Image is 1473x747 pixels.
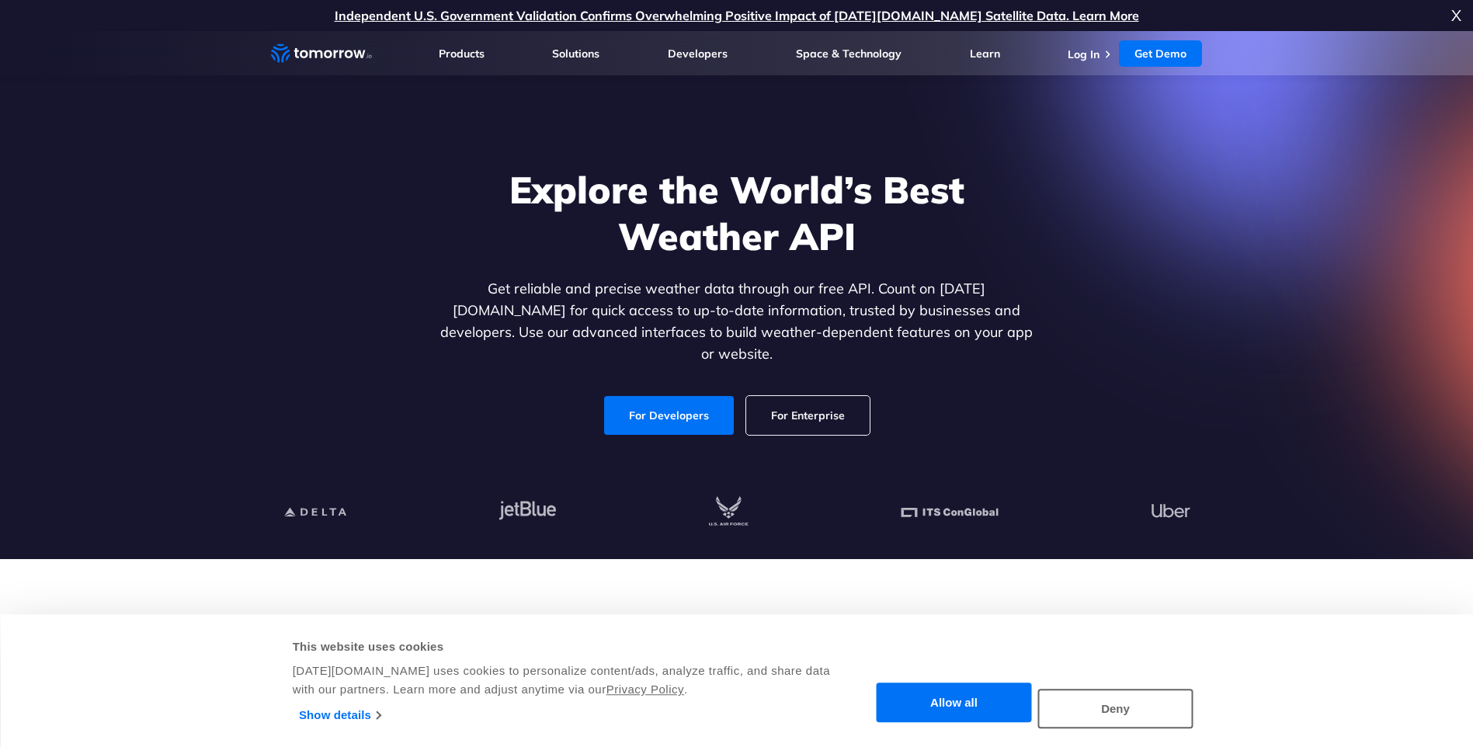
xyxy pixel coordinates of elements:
a: Products [439,47,485,61]
a: Get Demo [1119,40,1202,67]
button: Deny [1038,689,1193,728]
a: Privacy Policy [606,683,684,696]
a: For Enterprise [746,396,870,435]
a: Show details [299,704,380,727]
a: Developers [668,47,728,61]
a: Learn [970,47,1000,61]
h1: Explore the World’s Best Weather API [437,166,1037,259]
button: Allow all [877,683,1032,723]
a: For Developers [604,396,734,435]
a: Log In [1068,47,1100,61]
a: Home link [271,42,372,65]
a: Independent U.S. Government Validation Confirms Overwhelming Positive Impact of [DATE][DOMAIN_NAM... [335,8,1139,23]
p: Get reliable and precise weather data through our free API. Count on [DATE][DOMAIN_NAME] for quic... [437,278,1037,365]
a: Space & Technology [796,47,902,61]
div: [DATE][DOMAIN_NAME] uses cookies to personalize content/ads, analyze traffic, and share data with... [293,662,832,699]
a: Solutions [552,47,599,61]
div: This website uses cookies [293,638,832,656]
